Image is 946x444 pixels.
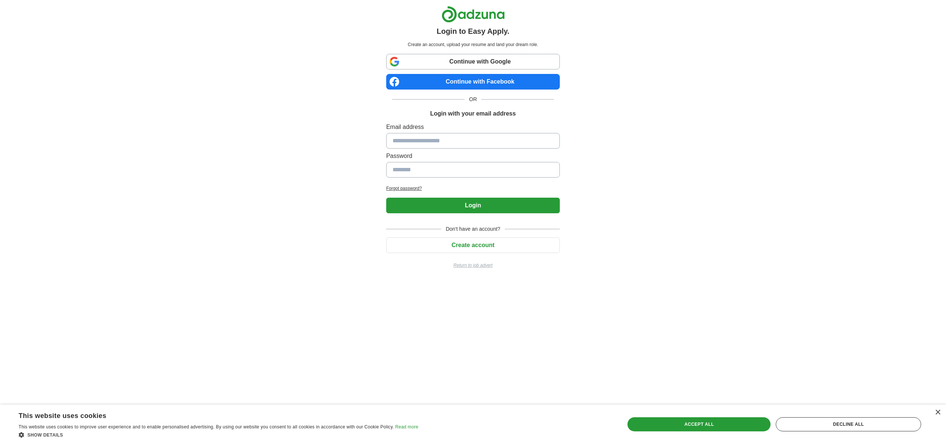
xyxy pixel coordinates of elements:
a: Read more, opens a new window [395,424,418,430]
label: Password [386,152,560,161]
a: Continue with Facebook [386,74,560,90]
div: This website uses cookies [19,409,400,420]
div: Close [935,410,940,415]
div: Decline all [776,417,921,431]
p: Create an account, upload your resume and land your dream role. [388,41,558,48]
div: Show details [19,431,418,438]
h1: Login to Easy Apply. [437,26,510,37]
span: This website uses cookies to improve user experience and to enable personalised advertising. By u... [19,424,394,430]
a: Return to job advert [386,262,560,269]
button: Login [386,198,560,213]
span: OR [465,95,481,103]
button: Create account [386,237,560,253]
h1: Login with your email address [430,109,516,118]
a: Create account [386,242,560,248]
span: Don't have an account? [441,225,505,233]
span: Show details [28,432,63,438]
div: Accept all [627,417,771,431]
a: Forgot password? [386,185,560,192]
img: Adzuna logo [442,6,505,23]
a: Continue with Google [386,54,560,69]
label: Email address [386,123,560,132]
